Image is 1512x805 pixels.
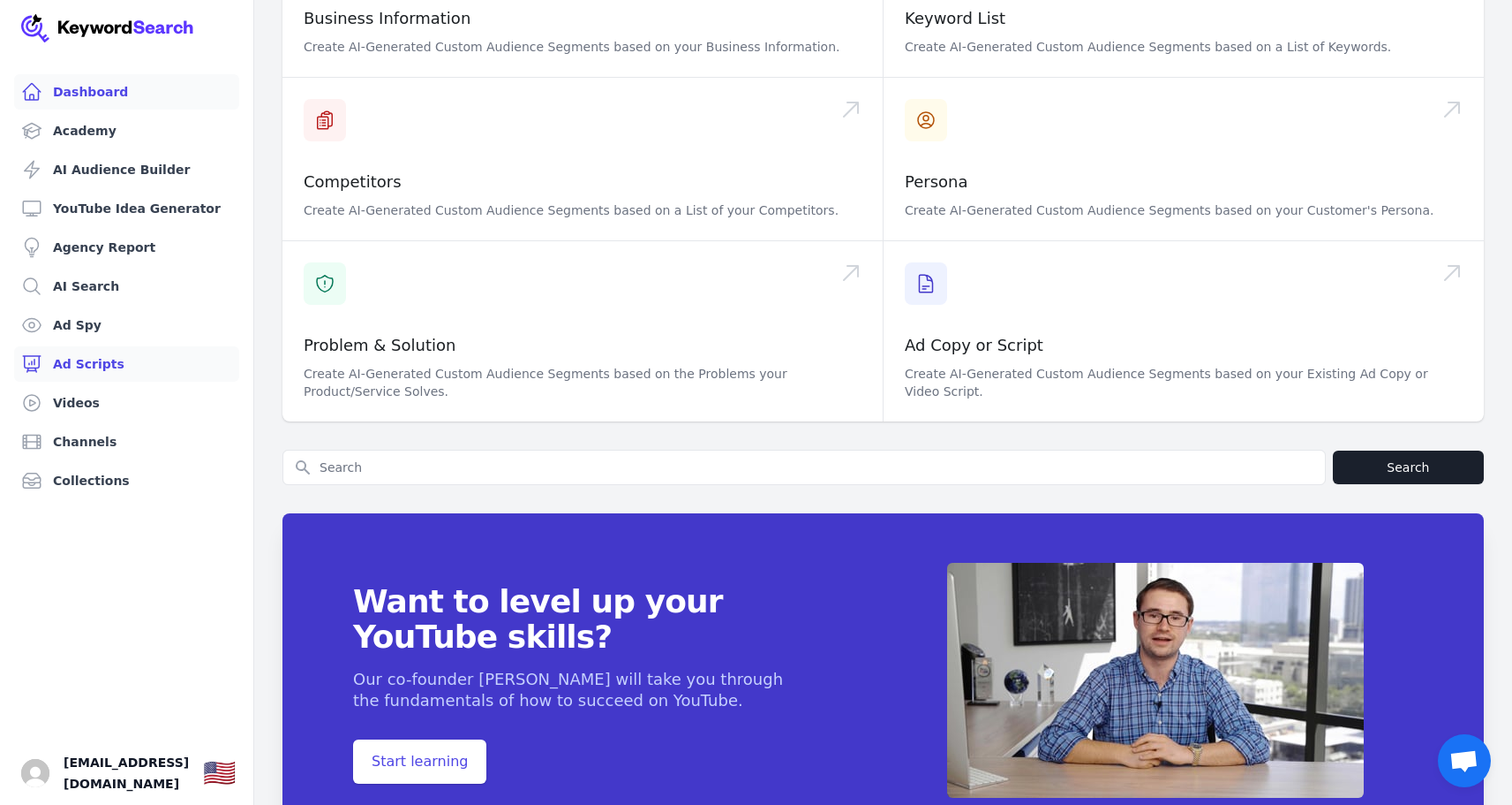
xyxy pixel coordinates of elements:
[14,230,239,265] a: Agency Report
[1438,734,1491,787] div: Open chat
[21,759,49,787] button: Open user button
[304,9,470,27] a: Business Information
[14,74,239,110] a: Dashboard
[14,191,239,226] a: YouTube Idea Generator
[283,451,1325,484] input: Search
[905,172,968,191] a: Persona
[14,152,239,187] a: AI Audience Builder
[905,9,1005,27] a: Keyword List
[14,269,239,304] a: AI Search
[905,336,1043,354] a: Ad Copy or Script
[14,113,239,148] a: Academy
[1333,451,1484,484] button: Search
[304,172,402,191] a: Competitors
[304,336,455,354] a: Problem & Solution
[14,385,239,421] a: Videos
[353,740,486,784] span: Start learning
[353,669,806,711] p: Our co-founder [PERSON_NAME] will take you through the fundamentals of how to succeed on YouTube.
[14,346,239,382] a: Ad Scripts
[947,563,1364,798] img: App screenshot
[14,308,239,343] a: Ad Spy
[353,584,806,655] span: Want to level up your YouTube skills?
[203,757,236,789] div: 🇺🇸
[203,756,236,791] button: 🇺🇸
[14,463,239,498] a: Collections
[64,752,189,794] span: [EMAIL_ADDRESS][DOMAIN_NAME]
[21,14,194,42] img: Your Company
[14,424,239,459] a: Channels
